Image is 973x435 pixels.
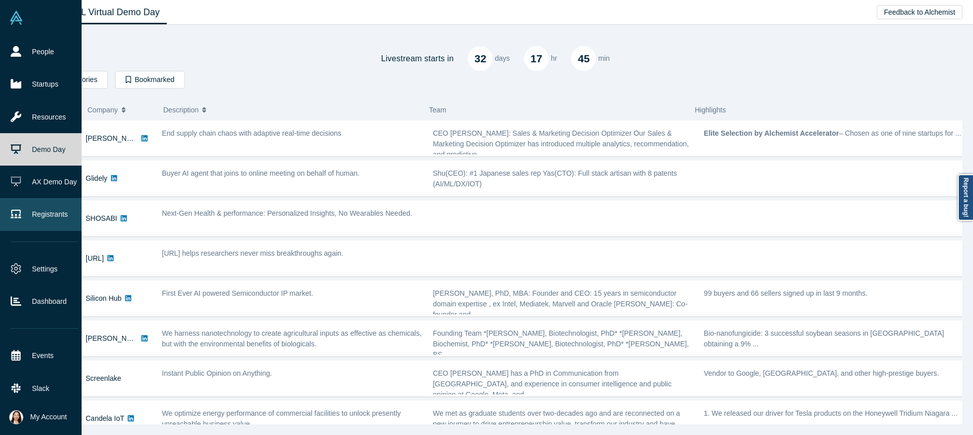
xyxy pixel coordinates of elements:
[86,334,144,342] a: [PERSON_NAME]
[704,368,964,379] p: Vendor to Google, [GEOGRAPHIC_DATA], and other high-prestige buyers.
[86,294,122,302] a: Silicon Hub
[9,410,67,424] button: My Account
[704,129,839,137] strong: Elite Selection by Alchemist Accelerator
[495,53,510,64] p: days
[704,128,964,139] p: – Chosen as one of nine startups for ...
[86,134,144,142] a: [PERSON_NAME]
[433,169,677,188] span: Shu(CEO): #1 Japanese sales rep Yas(CTO): Full stack artisan with 8 patents (AI/ML/DX/IOT)
[162,209,413,217] span: Next-Gen Health & performance: Personalized Insights, No Wearables Needed.
[9,410,23,424] img: Ryoko Manabe's Account
[162,289,314,297] span: First Ever AI powered Semiconductor IP market.
[162,129,342,137] span: End supply chain chaos with adaptive real-time decisions
[433,369,671,399] span: CEO [PERSON_NAME] has a PhD in Communication from [GEOGRAPHIC_DATA], and experience in consumer i...
[115,71,185,89] button: Bookmarked
[433,329,689,359] span: Founding Team *[PERSON_NAME], Biotechnologist, PhD* *[PERSON_NAME], Biochemist, PhD* *[PERSON_NAM...
[468,46,493,71] div: 32
[43,1,167,24] a: Class XL Virtual Demo Day
[704,328,964,349] p: Bio-nanofungicide: 3 successful soybean seasons in [GEOGRAPHIC_DATA] obtaining a 9% ...
[877,5,962,19] button: Feedback to Alchemist
[704,288,964,299] p: 99 buyers and 66 sellers signed up in last 9 months.
[598,53,610,64] p: min
[9,11,23,25] img: Alchemist Vault Logo
[162,249,344,257] span: [URL] helps researchers never miss breakthroughs again.
[551,53,557,64] p: hr
[30,412,67,422] span: My Account
[86,254,104,262] a: [URL]
[433,129,689,159] span: CEO [PERSON_NAME]: Sales & Marketing Decision Optimizer Our Sales & Marketing Decision Optimizer ...
[712,408,964,419] li: We released our driver for Tesla products on the Honeywell Tridium Niagara ...
[429,106,446,114] span: Team
[433,289,688,319] span: [PERSON_NAME], PhD, MBA: Founder and CEO: 15 years in semiconductor domain expertise , ex Intel, ...
[86,414,124,422] a: Candela IoT
[162,369,272,377] span: Instant Public Opinion on Anything.
[524,46,549,71] div: 17
[381,54,454,63] h4: Livestream starts in
[86,174,107,182] a: Glidely
[86,374,121,382] a: Screenlake
[163,99,199,121] span: Description
[162,329,422,348] span: We harness nanotechnology to create agricultural inputs as effective as chemicals, but with the e...
[163,99,419,121] button: Description
[162,169,360,177] span: Buyer AI agent that joins to online meeting on behalf of human.
[433,409,683,428] span: We met as graduate students over two-decades ago and are reconnected on a new journey to drive en...
[958,174,973,221] a: Report a bug!
[86,214,117,222] a: SHOSABI
[571,46,596,71] div: 45
[695,106,726,114] span: Highlights
[88,99,118,121] span: Company
[162,409,401,428] span: We optimize energy performance of commercial facilities to unlock presently unreachable business ...
[88,99,153,121] button: Company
